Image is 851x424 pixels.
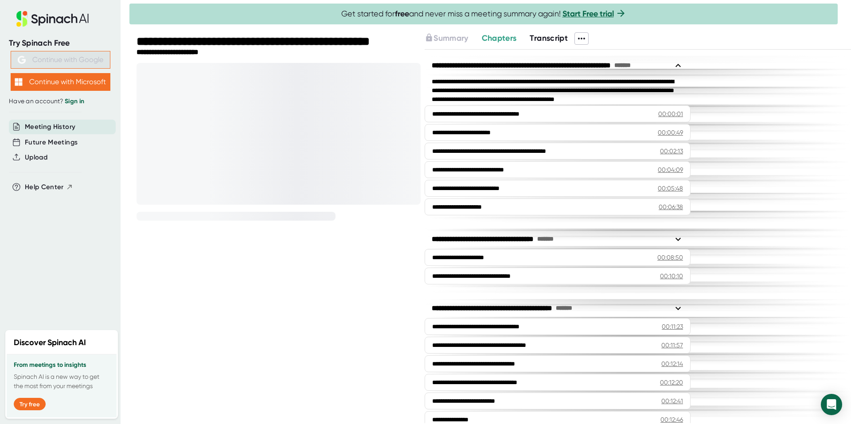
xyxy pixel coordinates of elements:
[25,122,75,132] button: Meeting History
[395,9,409,19] b: free
[425,32,481,45] div: Upgrade to access
[482,32,517,44] button: Chapters
[530,33,568,43] span: Transcript
[562,9,614,19] a: Start Free trial
[433,33,468,43] span: Summary
[660,415,683,424] div: 00:12:46
[662,322,683,331] div: 00:11:23
[659,202,683,211] div: 00:06:38
[25,182,73,192] button: Help Center
[25,182,64,192] span: Help Center
[661,341,683,350] div: 00:11:57
[660,378,683,387] div: 00:12:20
[657,253,683,262] div: 00:08:50
[660,147,683,156] div: 00:02:13
[11,51,110,69] button: Continue with Google
[341,9,626,19] span: Get started for and never miss a meeting summary again!
[25,137,78,148] button: Future Meetings
[14,362,109,369] h3: From meetings to insights
[9,38,112,48] div: Try Spinach Free
[658,128,683,137] div: 00:00:49
[661,397,683,405] div: 00:12:41
[9,97,112,105] div: Have an account?
[11,73,110,91] button: Continue with Microsoft
[482,33,517,43] span: Chapters
[821,394,842,415] div: Open Intercom Messenger
[18,56,26,64] img: Aehbyd4JwY73AAAAAElFTkSuQmCC
[660,272,683,280] div: 00:10:10
[425,32,468,44] button: Summary
[14,372,109,391] p: Spinach AI is a new way to get the most from your meetings
[658,184,683,193] div: 00:05:48
[530,32,568,44] button: Transcript
[658,109,683,118] div: 00:00:01
[14,398,46,410] button: Try free
[661,359,683,368] div: 00:12:14
[25,152,47,163] button: Upload
[65,97,84,105] a: Sign in
[14,337,86,349] h2: Discover Spinach AI
[658,165,683,174] div: 00:04:09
